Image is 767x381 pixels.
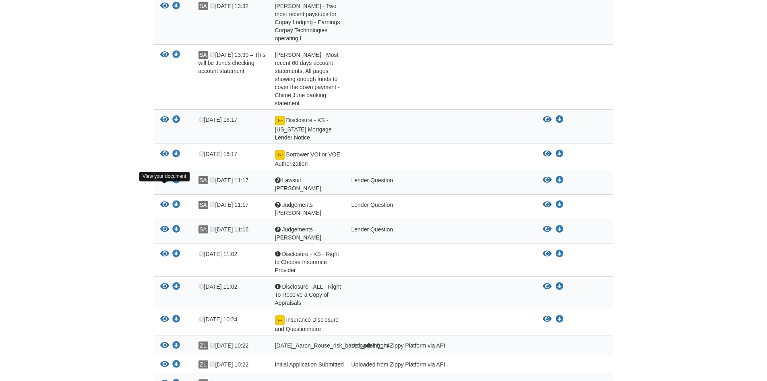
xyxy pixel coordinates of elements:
a: Download Samantha Amburgey - Most recent 60 days account statements, All pages, showing enough fu... [172,52,180,58]
span: [DATE]_Aaron_Rouse_risk_based_pricing_h4 [275,342,390,349]
div: Lender Question [345,201,537,217]
a: Download Insurance Disclosure and Questionnaire [556,316,564,323]
img: Document fully signed [275,150,285,160]
span: SA [198,225,208,233]
a: Download Samantha Amburgey - Two most recent paystubs for Copay Lodging - Earnings Corpay Technol... [172,3,180,10]
div: Uploaded from Zippy Platform via API [345,360,537,371]
button: View Borrower VOI or VOE Authorization [160,150,169,158]
button: View Judgements Samantha [543,225,552,233]
span: [DATE] 10:24 [198,316,238,323]
span: Initial Application Submitted [275,361,344,368]
img: Document fully signed [275,315,285,325]
div: Lender Question [345,176,537,192]
a: Download Judgements Aaron [556,202,564,208]
div: View your document [139,172,190,181]
span: [DATE] 10:22 [209,342,248,349]
button: View Samantha Amburgey - Two most recent paystubs for Copay Lodging - Earnings Corpay Technologie... [160,2,169,10]
button: View Samantha Amburgey - Most recent 60 days account statements, All pages, showing enough funds ... [160,51,169,59]
button: View Disclosure - ALL - Right To Receive a Copy of Appraisals [543,283,552,291]
span: [DATE] 13:32 [209,3,248,9]
button: View Borrower VOI or VOE Authorization [543,150,552,158]
a: Download Disclosure - KS - Kansas Mortgage Lender Notice [556,117,564,123]
a: Download Borrower VOI or VOE Authorization [556,151,564,157]
button: View Disclosure - KS - Kansas Mortgage Lender Notice [543,116,552,124]
span: [DATE] 13:30 – This will be Junes checking account statement [198,52,266,74]
button: View Disclosure - KS - Kansas Mortgage Lender Notice [160,116,169,124]
span: Judgements [PERSON_NAME] [275,226,321,241]
a: Download Judgements Aaron [172,202,180,208]
button: View Disclosure - KS - Right to Choose Insurance Provider [160,250,169,258]
button: View Insurance Disclosure and Questionnaire [543,315,552,323]
a: Download Disclosure - KS - Right to Choose Insurance Provider [172,251,180,258]
button: View Disclosure - ALL - Right To Receive a Copy of Appraisals [160,283,169,291]
div: Uploaded from Zippy Platform via API [345,341,537,352]
a: Download Disclosure - ALL - Right To Receive a Copy of Appraisals [172,284,180,290]
button: View Disclosure - KS - Right to Choose Insurance Provider [543,250,552,258]
button: View Insurance Disclosure and Questionnaire [160,315,169,324]
div: Lender Question [345,225,537,242]
span: [DATE] 11:17 [209,177,248,183]
span: SA [198,2,208,10]
a: Download 08-08-2025_Aaron_Rouse_risk_based_pricing_h4 [172,343,180,349]
span: Insurance Disclosure and Questionnaire [275,316,339,332]
span: Disclosure - ALL - Right To Receive a Copy of Appraisals [275,283,341,306]
span: [DATE] 11:02 [198,283,238,290]
span: Lawsuit [PERSON_NAME] [275,177,321,192]
button: View Lawsuit Samantha [543,176,552,184]
img: Document fully signed [275,116,285,125]
span: [PERSON_NAME] - Most recent 60 days account statements, All pages, showing enough funds to cover ... [275,52,340,106]
span: [DATE] 11:02 [198,251,238,257]
span: [DATE] 10:22 [209,361,248,368]
a: Download Disclosure - KS - Right to Choose Insurance Provider [556,251,564,257]
span: Disclosure - KS - [US_STATE] Mortgage Lender Notice [275,117,332,141]
button: View 08-08-2025_Aaron_Rouse_risk_based_pricing_h4 [160,341,169,350]
button: View Judgements Samantha [160,225,169,234]
span: Judgements [PERSON_NAME] [275,202,321,216]
a: Download Judgements Samantha [556,226,564,233]
a: Download Disclosure - ALL - Right To Receive a Copy of Appraisals [556,283,564,290]
span: ZL [198,341,208,350]
span: [DATE] 11:16 [209,226,248,233]
a: Download Lawsuit Samantha [556,177,564,183]
span: SA [198,51,208,59]
span: ZL [198,360,208,369]
span: [DATE] 16:17 [198,151,238,157]
a: Download Lawsuit Samantha [172,177,180,184]
button: View Judgements Aaron [160,201,169,209]
span: [DATE] 16:17 [198,117,238,123]
button: View Initial Application Submitted [160,360,169,369]
span: [DATE] 11:17 [209,202,248,208]
span: SA [198,176,208,184]
a: Download Initial Application Submitted [172,362,180,368]
a: Download Judgements Samantha [172,227,180,233]
a: Download Insurance Disclosure and Questionnaire [172,316,180,323]
span: Disclosure - KS - Right to Choose Insurance Provider [275,251,339,273]
span: SA [198,201,208,209]
a: Download Disclosure - KS - Kansas Mortgage Lender Notice [172,117,180,123]
span: [PERSON_NAME] - Two most recent paystubs for Copay Lodging - Earnings Corpay Technologies operati... [275,3,340,42]
button: View Judgements Aaron [543,201,552,209]
a: Download Borrower VOI or VOE Authorization [172,151,180,158]
span: Borrower VOI or VOE Authorization [275,151,340,167]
